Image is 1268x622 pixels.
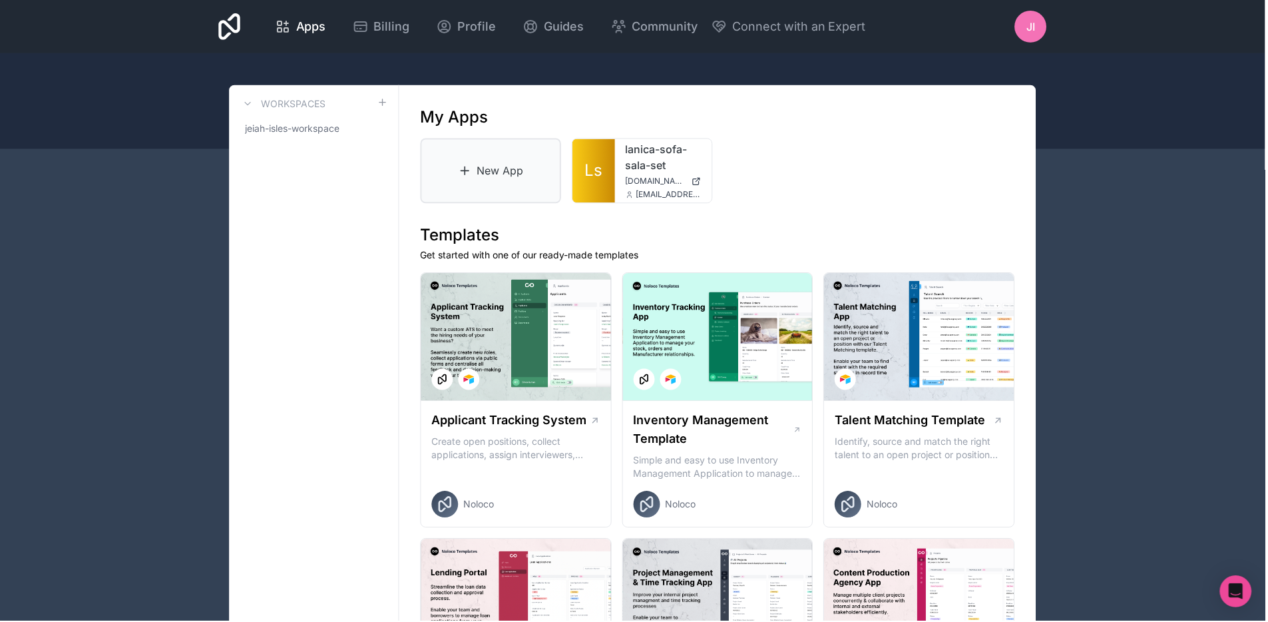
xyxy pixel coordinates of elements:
h1: Talent Matching Template [837,412,987,431]
img: Airtable Logo [842,375,853,386]
p: Create open positions, collect applications, assign interviewers, centralise candidate feedback a... [433,436,602,463]
a: Guides [513,12,596,41]
a: Profile [427,12,508,41]
h1: Applicant Tracking System [433,412,588,431]
span: JI [1029,19,1038,35]
span: Community [634,17,700,36]
button: Connect with an Expert [713,17,868,36]
span: Billing [375,17,411,36]
p: Identify, source and match the right talent to an open project or position with our Talent Matchi... [837,436,1006,463]
div: Open Intercom Messenger [1223,577,1255,609]
h1: My Apps [421,107,489,128]
img: Airtable Logo [667,375,678,386]
a: Ls [574,139,616,203]
span: Guides [545,17,586,36]
span: Noloco [667,499,698,512]
span: Noloco [465,499,495,512]
span: Noloco [869,499,899,512]
span: Connect with an Expert [734,17,868,36]
p: Simple and easy to use Inventory Management Application to manage your stock, orders and Manufact... [635,455,804,481]
a: New App [421,139,562,204]
h1: Templates [421,225,1017,246]
a: [DOMAIN_NAME] [627,176,703,187]
a: Apps [265,12,337,41]
p: Get started with one of our ready-made templates [421,249,1017,262]
span: Ls [586,160,604,182]
img: Airtable Logo [465,375,475,386]
h1: Inventory Management Template [635,412,795,450]
span: Profile [459,17,497,36]
a: Workspaces [240,96,326,112]
a: Billing [343,12,421,41]
span: jeiah-isles-workspace [246,123,340,136]
a: Community [602,12,710,41]
h3: Workspaces [262,97,326,111]
a: lanica-sofa-sala-set [627,142,703,174]
span: Apps [297,17,327,36]
span: [EMAIL_ADDRESS][DOMAIN_NAME] [638,190,703,200]
span: [DOMAIN_NAME] [627,176,688,187]
a: jeiah-isles-workspace [240,117,389,141]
